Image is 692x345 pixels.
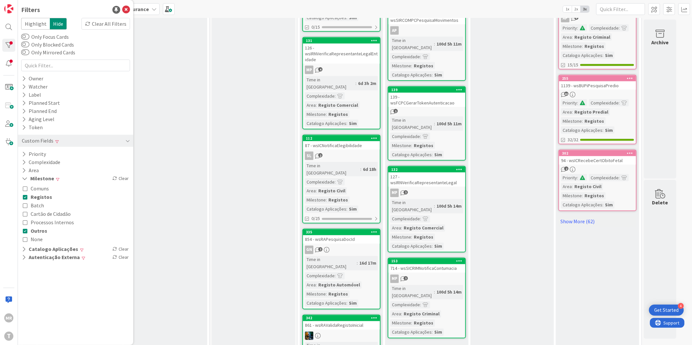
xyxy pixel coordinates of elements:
[619,99,620,106] span: :
[562,151,636,156] div: 302
[303,135,380,150] div: 11287 - wsICNotificaElegibilidade
[327,291,350,298] div: Registos
[433,71,444,78] div: Sim
[388,87,465,107] div: 139139 - wsFCPCGerarTokenAutenticacao
[411,62,412,69] span: :
[23,201,44,210] button: Batch
[346,206,347,213] span: :
[306,316,380,321] div: 342
[388,4,466,81] a: 135 - wsSIRCOMPCPesquisaMovimentosAPTime in [GEOGRAPHIC_DATA]:100d 5h 11mComplexidade:Milestone:R...
[358,260,378,267] div: 16d 17m
[390,62,411,69] div: Milestone
[582,43,583,50] span: :
[305,282,316,289] div: Area
[652,38,669,46] div: Archive
[316,187,317,195] span: :
[573,108,610,116] div: Registo Predial
[21,41,29,48] button: Only Blocked Cards
[678,303,684,309] div: 4
[391,259,465,264] div: 153
[361,166,378,173] div: 6d 18h
[303,246,380,254] div: GN
[561,14,569,22] div: AP
[411,320,412,327] span: :
[50,18,67,30] span: Hide
[596,3,645,15] input: Quick Filter...
[31,227,47,235] span: Outros
[303,315,380,330] div: 342861 - wsRAValidaRegistoInicial
[347,120,358,127] div: Sim
[583,192,606,200] div: Registos
[335,178,336,186] span: :
[603,127,614,134] div: Sim
[390,275,399,283] div: MP
[558,150,637,211] a: 30294 - wsICRecebeCertObitoFetalPriority:Complexidade:Area:Registo CivilMilestone:RegistosCatalog...
[561,43,582,50] div: Milestone
[305,102,316,109] div: Area
[388,166,466,253] a: 132127 - wsIRNVerificaRepresentanteLegalMPTime in [GEOGRAPHIC_DATA]:100d 5h 14mComplexidade:Area:...
[317,102,360,109] div: Registo Comercial
[434,120,435,127] span: :
[561,183,572,190] div: Area
[434,289,435,296] span: :
[561,127,602,134] div: Catalogo Aplicações
[111,245,130,253] div: Clear
[347,206,358,213] div: Sim
[577,174,578,181] span: :
[435,40,463,48] div: 100d 5h 11m
[388,275,465,283] div: MP
[561,99,577,106] div: Priority
[390,285,434,299] div: Time in [GEOGRAPHIC_DATA]
[357,260,358,267] span: :
[305,187,316,195] div: Area
[111,253,130,261] div: Clear
[558,75,637,145] a: 2551139 - wsBUPiPesquisaPredioPriority:Complexidade:Area:Registo PredialMilestone:RegistosCatalog...
[355,80,356,87] span: :
[559,76,636,90] div: 2551139 - wsBUPiPesquisaPredio
[401,225,402,232] span: :
[582,192,583,200] span: :
[401,310,402,318] span: :
[31,218,74,227] span: Processos Internos
[561,192,582,200] div: Milestone
[346,300,347,307] span: :
[303,229,380,235] div: 335
[303,141,380,150] div: 87 - wsICNotificaElegibilidade
[326,197,327,204] span: :
[317,282,362,289] div: Registo Automóvel
[559,150,636,165] div: 30294 - wsICRecebeCertObitoFetal
[305,291,326,298] div: Milestone
[388,189,465,197] div: MP
[303,38,380,44] div: 131
[572,108,573,116] span: :
[561,117,582,125] div: Milestone
[23,218,74,227] button: Processos Internos
[356,80,378,87] div: 6d 3h 2m
[21,115,55,123] div: Aging Level
[81,18,130,30] div: Clear All Filters
[391,88,465,92] div: 139
[619,174,620,181] span: :
[573,183,603,190] div: Registo Civil
[581,6,589,12] span: 3x
[568,136,578,143] span: 32/32
[583,43,606,50] div: Registos
[21,137,54,145] div: Custom Fields
[346,120,347,127] span: :
[390,133,420,140] div: Complexidade
[390,243,432,250] div: Catalogo Aplicações
[432,329,433,336] span: :
[583,117,606,125] div: Registos
[4,313,13,323] div: MR
[303,38,380,64] div: 131126 - wsIRNVerificaRepresentanteLegalEntidade
[649,305,684,316] div: Open Get Started checklist, remaining modules: 4
[390,225,401,232] div: Area
[303,152,380,160] div: SL
[326,111,327,118] span: :
[390,37,434,51] div: Time in [GEOGRAPHIC_DATA]
[23,227,47,235] button: Outros
[23,193,52,201] button: Registos
[404,190,408,195] span: 1
[563,6,572,12] span: 1x
[31,201,44,210] span: Batch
